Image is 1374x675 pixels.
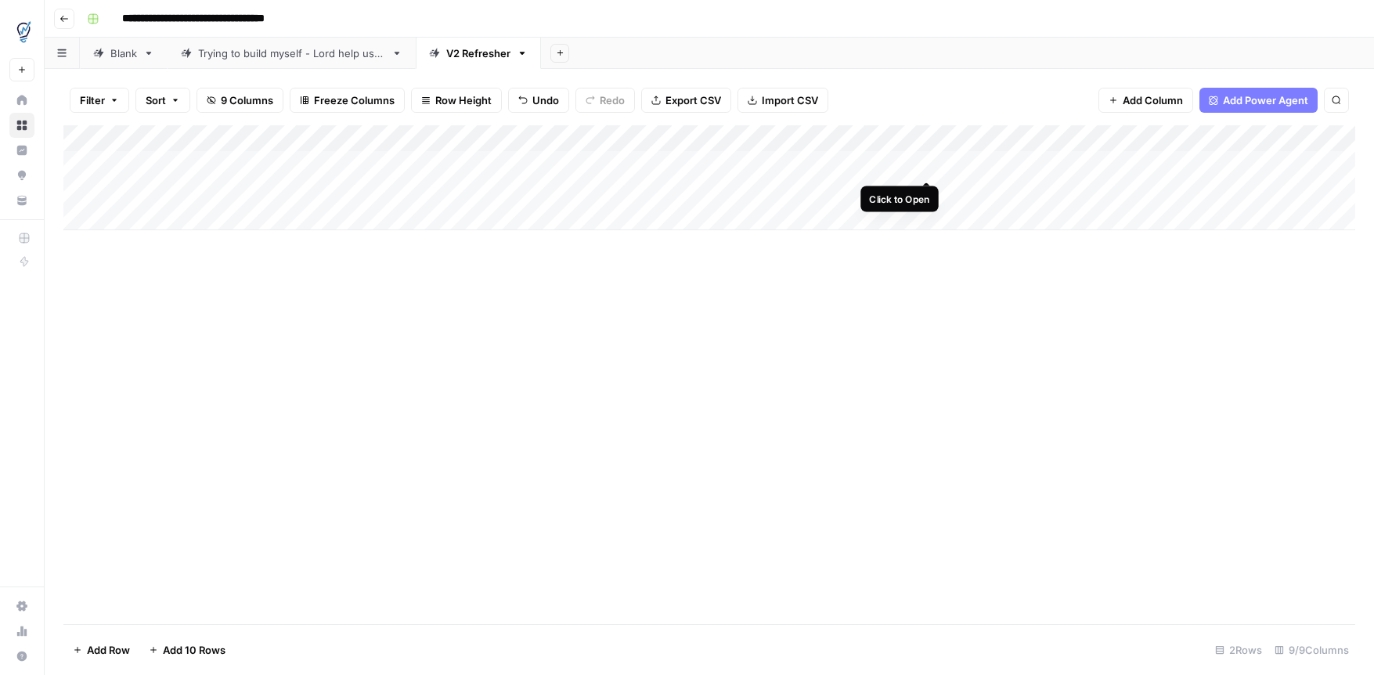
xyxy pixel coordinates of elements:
[163,642,225,658] span: Add 10 Rows
[641,88,731,113] button: Export CSV
[110,45,137,61] div: Blank
[9,88,34,113] a: Home
[221,92,273,108] span: 9 Columns
[290,88,405,113] button: Freeze Columns
[1199,88,1318,113] button: Add Power Agent
[1123,92,1183,108] span: Add Column
[411,88,502,113] button: Row Height
[869,192,929,206] div: Click to Open
[314,92,395,108] span: Freeze Columns
[1268,637,1355,662] div: 9/9 Columns
[139,637,235,662] button: Add 10 Rows
[197,88,283,113] button: 9 Columns
[87,642,130,658] span: Add Row
[9,138,34,163] a: Insights
[1098,88,1193,113] button: Add Column
[168,38,416,69] a: Trying to build myself - Lord help us all
[9,644,34,669] button: Help + Support
[532,92,559,108] span: Undo
[198,45,385,61] div: Trying to build myself - Lord help us all
[9,188,34,213] a: Your Data
[435,92,492,108] span: Row Height
[9,619,34,644] a: Usage
[80,92,105,108] span: Filter
[146,92,166,108] span: Sort
[9,163,34,188] a: Opportunities
[665,92,721,108] span: Export CSV
[762,92,818,108] span: Import CSV
[63,637,139,662] button: Add Row
[80,38,168,69] a: Blank
[1223,92,1308,108] span: Add Power Agent
[1209,637,1268,662] div: 2 Rows
[737,88,828,113] button: Import CSV
[135,88,190,113] button: Sort
[70,88,129,113] button: Filter
[9,18,38,46] img: TDI Content Team Logo
[9,594,34,619] a: Settings
[416,38,541,69] a: V2 Refresher
[575,88,635,113] button: Redo
[446,45,510,61] div: V2 Refresher
[508,88,569,113] button: Undo
[600,92,625,108] span: Redo
[9,113,34,138] a: Browse
[9,13,34,52] button: Workspace: TDI Content Team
